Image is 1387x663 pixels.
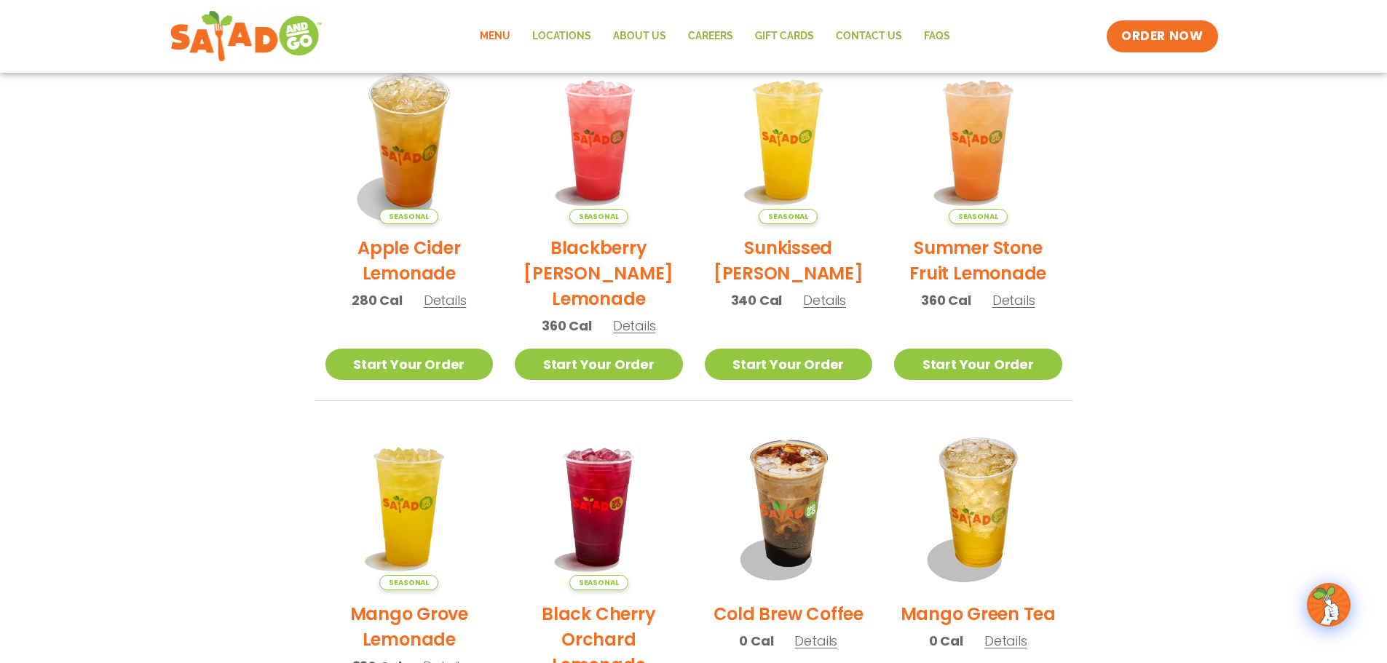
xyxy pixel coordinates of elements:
nav: Menu [469,20,961,53]
img: new-SAG-logo-768×292 [170,7,323,65]
span: 360 Cal [542,316,592,336]
a: Start Your Order [894,349,1062,380]
span: Details [984,632,1027,650]
img: Product photo for Mango Grove Lemonade [325,423,494,591]
a: Start Your Order [705,349,873,380]
span: Details [424,291,467,309]
span: 0 Cal [739,631,773,651]
span: Details [794,632,837,650]
span: Details [992,291,1035,309]
img: Product photo for Black Cherry Orchard Lemonade [515,423,683,591]
span: Details [613,317,656,335]
a: ORDER NOW [1107,20,1217,52]
img: Product photo for Mango Green Tea [894,423,1062,591]
a: FAQs [913,20,961,53]
span: Seasonal [379,575,438,590]
img: Product photo for Apple Cider Lemonade [325,56,494,224]
span: Seasonal [949,209,1008,224]
a: Menu [469,20,521,53]
a: Start Your Order [515,349,683,380]
img: Product photo for Blackberry Bramble Lemonade [515,56,683,224]
h2: Summer Stone Fruit Lemonade [894,235,1062,286]
h2: Mango Green Tea [901,601,1056,627]
span: ORDER NOW [1121,28,1203,45]
a: Start Your Order [325,349,494,380]
span: 280 Cal [352,290,403,310]
h2: Blackberry [PERSON_NAME] Lemonade [515,235,683,311]
span: Details [803,291,846,309]
h2: Sunkissed [PERSON_NAME] [705,235,873,286]
span: Seasonal [569,209,628,224]
span: 340 Cal [731,290,783,310]
span: 360 Cal [921,290,971,310]
span: Seasonal [379,209,438,224]
span: 0 Cal [929,631,963,651]
a: Locations [521,20,602,53]
span: Seasonal [569,575,628,590]
img: Product photo for Cold Brew Coffee [705,423,873,591]
h2: Cold Brew Coffee [714,601,864,627]
img: Product photo for Sunkissed Yuzu Lemonade [705,56,873,224]
h2: Mango Grove Lemonade [325,601,494,652]
a: Careers [677,20,744,53]
span: Seasonal [759,209,818,224]
img: Product photo for Summer Stone Fruit Lemonade [894,56,1062,224]
a: Contact Us [825,20,913,53]
a: GIFT CARDS [744,20,825,53]
h2: Apple Cider Lemonade [325,235,494,286]
a: About Us [602,20,677,53]
img: wpChatIcon [1308,584,1349,625]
